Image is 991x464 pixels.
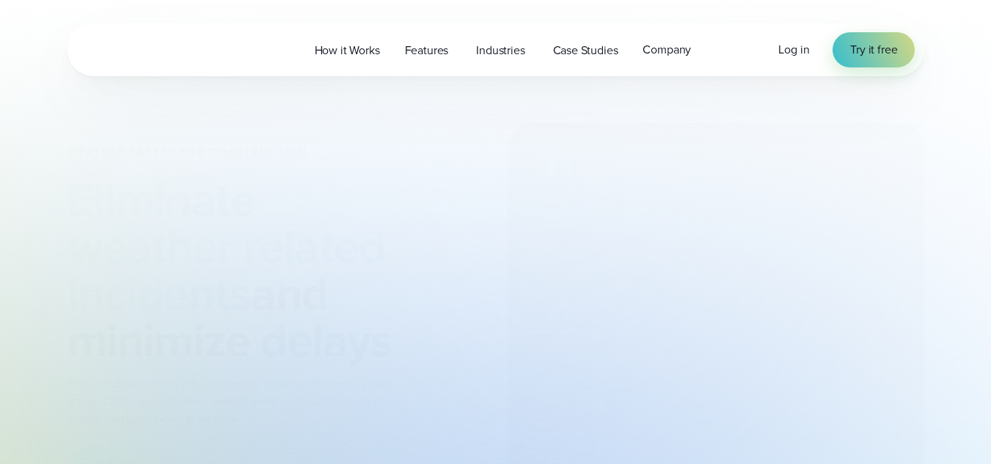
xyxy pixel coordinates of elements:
[778,41,809,59] a: Log in
[643,41,691,59] span: Company
[541,35,631,65] a: Case Studies
[778,41,809,58] span: Log in
[405,42,449,59] span: Features
[850,41,897,59] span: Try it free
[476,42,524,59] span: Industries
[833,32,915,67] a: Try it free
[315,42,380,59] span: How it Works
[553,42,618,59] span: Case Studies
[302,35,392,65] a: How it Works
